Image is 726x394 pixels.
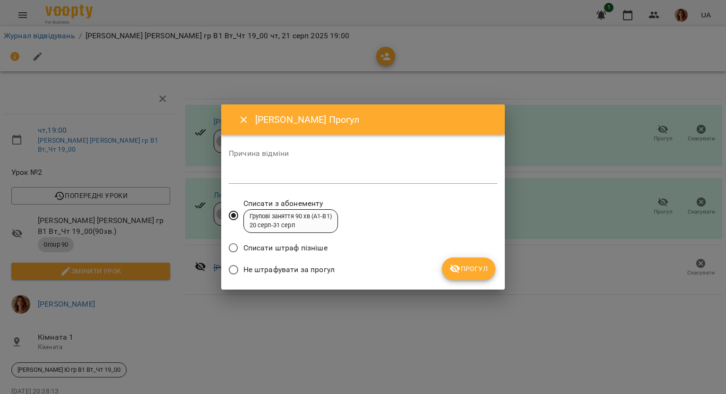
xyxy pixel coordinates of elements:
[449,263,488,274] span: Прогул
[442,257,495,280] button: Прогул
[233,109,255,131] button: Close
[229,150,497,157] label: Причина відміни
[243,264,335,275] span: Не штрафувати за прогул
[243,198,338,209] span: Списати з абонементу
[243,242,328,254] span: Списати штраф пізніше
[255,112,493,127] h6: [PERSON_NAME] Прогул
[250,212,332,230] div: Групові заняття 90 хв (А1-В1) 20 серп - 31 серп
